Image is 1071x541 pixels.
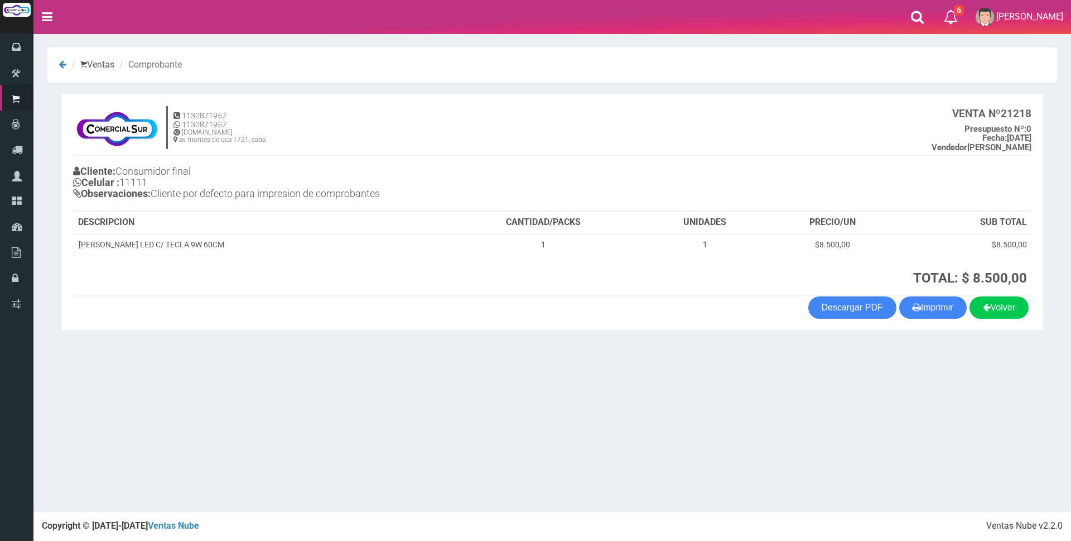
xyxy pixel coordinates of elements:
b: [DATE] [982,133,1031,143]
strong: Presupuesto Nº: [964,124,1026,134]
td: $8.500,00 [766,234,898,255]
li: Comprobante [117,59,182,71]
td: 1 [643,234,767,255]
th: DESCRIPCION [74,212,443,234]
th: CANTIDAD/PACKS [443,212,643,234]
td: 1 [443,234,643,255]
h4: Consumidor final 11111 Cliente por defecto para impresion de comprobantes [73,163,552,204]
td: [PERSON_NAME] LED C/ TECLA 9W 60CM [74,234,443,255]
span: 6 [954,5,964,16]
th: SUB TOTAL [898,212,1031,234]
b: 0 [964,124,1031,134]
h6: [DOMAIN_NAME] av montes de oca 1721, caba [173,129,266,143]
strong: TOTAL: $ 8.500,00 [913,270,1027,286]
th: PRECIO/UN [766,212,898,234]
button: Imprimir [899,296,967,319]
b: Cliente: [73,165,115,177]
a: Ventas Nube [148,520,199,531]
li: Ventas [69,59,114,71]
div: Ventas Nube v2.2.0 [986,520,1063,533]
img: User Image [976,8,994,26]
th: UNIDADES [643,212,767,234]
b: Observaciones: [73,188,151,199]
img: f695dc5f3a855ddc19300c990e0c55a2.jpg [73,106,161,150]
strong: VENTA Nº [952,107,1001,120]
b: Celular : [73,176,119,188]
b: [PERSON_NAME] [932,142,1031,152]
strong: Copyright © [DATE]-[DATE] [42,520,199,531]
strong: Fecha: [982,133,1007,143]
img: Logo grande [3,3,31,17]
a: Descargar PDF [808,296,896,319]
b: 21218 [952,107,1031,120]
h5: 1130871952 1130871952 [173,112,266,129]
a: Volver [969,296,1029,319]
span: [PERSON_NAME] [996,11,1063,22]
strong: Vendedor [932,142,967,152]
td: $8.500,00 [898,234,1031,255]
